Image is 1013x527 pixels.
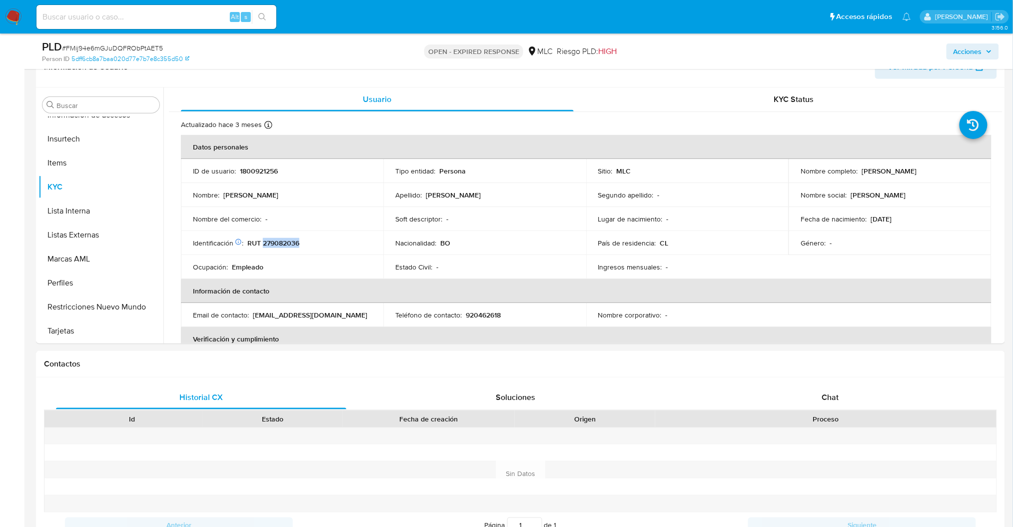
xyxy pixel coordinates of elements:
[38,271,163,295] button: Perfiles
[363,93,392,105] span: Usuario
[522,414,648,424] div: Origen
[496,391,535,403] span: Soluciones
[660,238,669,247] p: CL
[209,414,336,424] div: Estado
[837,11,893,22] span: Accesos rápidos
[38,199,163,223] button: Lista Interna
[56,101,155,110] input: Buscar
[193,310,249,319] p: Email de contacto :
[395,166,435,175] p: Tipo entidad :
[774,93,814,105] span: KYC Status
[38,151,163,175] button: Items
[395,310,462,319] p: Teléfono de contacto :
[395,238,436,247] p: Nacionalidad :
[801,166,858,175] p: Nombre completo :
[232,262,263,271] p: Empleado
[193,166,236,175] p: ID de usuario :
[439,166,466,175] p: Persona
[193,214,261,223] p: Nombre del comercio :
[466,310,501,319] p: 920462618
[44,62,128,72] h1: Información de Usuario
[179,391,223,403] span: Historial CX
[801,190,847,199] p: Nombre social :
[223,190,278,199] p: [PERSON_NAME]
[801,214,867,223] p: Fecha de nacimiento :
[69,414,195,424] div: Id
[42,54,69,63] b: Person ID
[193,238,243,247] p: Identificación :
[598,262,662,271] p: Ingresos mensuales :
[38,223,163,247] button: Listas Externas
[231,12,239,21] span: Alt
[46,101,54,109] button: Buscar
[598,214,663,223] p: Lugar de nacimiento :
[62,43,163,53] span: # FMij94e6mGJuDQFRObPtAET5
[992,23,1008,31] span: 3.156.0
[71,54,189,63] a: 5dff6cb8a7baa020d77e7b7e8c355d50
[801,238,826,247] p: Género :
[954,43,982,59] span: Acciones
[557,46,617,57] span: Riesgo PLD:
[181,327,992,351] th: Verificación y cumplimiento
[42,38,62,54] b: PLD
[193,262,228,271] p: Ocupación :
[350,414,508,424] div: Fecha de creación
[253,310,367,319] p: [EMAIL_ADDRESS][DOMAIN_NAME]
[598,45,617,57] span: HIGH
[830,238,832,247] p: -
[862,166,917,175] p: [PERSON_NAME]
[395,262,432,271] p: Estado Civil :
[395,190,422,199] p: Apellido :
[598,190,654,199] p: Segundo apellido :
[265,214,267,223] p: -
[658,190,660,199] p: -
[44,359,997,369] h1: Contactos
[252,10,272,24] button: search-icon
[440,238,450,247] p: BO
[181,120,262,129] p: Actualizado hace 3 meses
[36,10,276,23] input: Buscar usuario o caso...
[935,12,992,21] p: agustina.godoy@mercadolibre.com
[666,310,668,319] p: -
[947,43,999,59] button: Acciones
[598,238,656,247] p: País de residencia :
[667,214,669,223] p: -
[617,166,631,175] p: MLC
[181,135,992,159] th: Datos personales
[598,310,662,319] p: Nombre corporativo :
[436,262,438,271] p: -
[38,295,163,319] button: Restricciones Nuevo Mundo
[181,279,992,303] th: Información de contacto
[871,214,892,223] p: [DATE]
[193,190,219,199] p: Nombre :
[662,414,990,424] div: Proceso
[822,391,839,403] span: Chat
[446,214,448,223] p: -
[903,12,911,21] a: Notificaciones
[38,247,163,271] button: Marcas AML
[527,46,553,57] div: MLC
[240,166,278,175] p: 1800921256
[995,11,1006,22] a: Salir
[38,175,163,199] button: KYC
[395,214,442,223] p: Soft descriptor :
[247,238,299,247] p: RUT 279082036
[426,190,481,199] p: [PERSON_NAME]
[424,44,523,58] p: OPEN - EXPIRED RESPONSE
[38,127,163,151] button: Insurtech
[38,319,163,343] button: Tarjetas
[851,190,906,199] p: [PERSON_NAME]
[244,12,247,21] span: s
[598,166,613,175] p: Sitio :
[666,262,668,271] p: -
